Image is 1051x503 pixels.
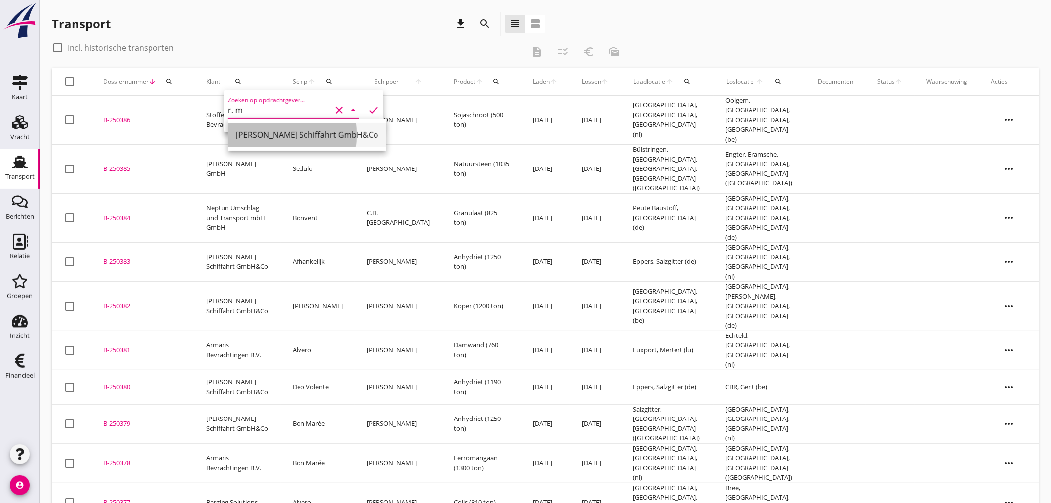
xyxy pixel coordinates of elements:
td: Engter, Bramsche, [GEOGRAPHIC_DATA], [GEOGRAPHIC_DATA] ([GEOGRAPHIC_DATA]) [714,145,806,194]
span: Laden [533,77,550,86]
td: CBR, Gent (be) [714,370,806,404]
td: [GEOGRAPHIC_DATA], [GEOGRAPHIC_DATA], [GEOGRAPHIC_DATA] (be) [621,282,713,331]
i: search [492,78,500,85]
td: Bon Marée [281,404,355,443]
td: [PERSON_NAME] [355,404,442,443]
i: download [455,18,467,30]
td: [PERSON_NAME] [355,282,442,331]
td: [DATE] [521,370,570,404]
td: Neptun Umschlag und Transport mbH GmbH [194,193,281,243]
td: [PERSON_NAME] [355,331,442,370]
td: [DATE] [521,331,570,370]
td: C.D. [GEOGRAPHIC_DATA] [355,193,442,243]
td: Eppers, Salzgitter (de) [621,243,713,282]
i: arrow_upward [308,78,316,85]
td: [DATE] [570,243,621,282]
i: account_circle [10,475,30,495]
div: Inzicht [10,333,30,339]
i: check [368,104,379,116]
i: more_horiz [995,248,1023,276]
td: [PERSON_NAME] Schiffahrt GmbH&Co [194,282,281,331]
i: clear [333,104,345,116]
td: [GEOGRAPHIC_DATA], [GEOGRAPHIC_DATA], [GEOGRAPHIC_DATA], [GEOGRAPHIC_DATA] (de) [714,193,806,243]
i: more_horiz [995,204,1023,232]
i: search [479,18,491,30]
input: Zoeken op opdrachtgever... [228,102,331,118]
td: [PERSON_NAME] Schiffahrt GmbH&Co [194,404,281,443]
i: more_horiz [995,373,1023,401]
td: [DATE] [570,404,621,443]
td: Bülstringen, [GEOGRAPHIC_DATA], [GEOGRAPHIC_DATA], [GEOGRAPHIC_DATA] ([GEOGRAPHIC_DATA]) [621,145,713,194]
i: arrow_upward [895,78,903,85]
td: Afhankelijk [281,243,355,282]
td: [DATE] [521,193,570,243]
td: [PERSON_NAME] [355,145,442,194]
i: arrow_upward [666,78,675,85]
td: Stoffers Bevrachtingen [194,96,281,145]
div: B-250382 [103,301,182,311]
td: [DATE] [521,243,570,282]
td: [PERSON_NAME] Schiffahrt GmbH&Co [194,370,281,404]
div: B-250378 [103,458,182,468]
td: [GEOGRAPHIC_DATA], [GEOGRAPHIC_DATA], [GEOGRAPHIC_DATA] (nl) [714,404,806,443]
i: search [683,78,691,85]
td: Anhydriet (1190 ton) [442,370,521,404]
div: B-250386 [103,115,182,125]
td: [PERSON_NAME] Schiffahrt GmbH&Co [194,243,281,282]
i: search [325,78,333,85]
td: [DATE] [570,193,621,243]
div: B-250381 [103,345,182,355]
td: [DATE] [521,145,570,194]
td: [GEOGRAPHIC_DATA], [GEOGRAPHIC_DATA], [GEOGRAPHIC_DATA] (nl) [621,96,713,145]
i: search [165,78,173,85]
i: arrow_upward [601,78,609,85]
label: Incl. historische transporten [68,43,174,53]
td: [DATE] [570,370,621,404]
td: Koper (1200 ton) [442,282,521,331]
td: [DATE] [570,96,621,145]
td: [PERSON_NAME] [355,443,442,483]
span: Dossiernummer [103,77,149,86]
td: [DATE] [521,96,570,145]
i: search [235,78,243,85]
td: Deo Volente [281,370,355,404]
i: more_horiz [995,106,1023,134]
td: Salzgitter, [GEOGRAPHIC_DATA], [GEOGRAPHIC_DATA] ([GEOGRAPHIC_DATA]) [621,404,713,443]
td: [PERSON_NAME] GmbH [194,145,281,194]
div: Groepen [7,293,33,299]
span: Laadlocatie [633,77,666,86]
div: Documenten [818,77,854,86]
td: [DATE] [570,443,621,483]
td: Armaris Bevrachtingen B.V. [194,331,281,370]
i: view_agenda [529,18,541,30]
td: [DATE] [521,404,570,443]
i: arrow_upward [475,78,483,85]
td: [DATE] [521,282,570,331]
div: Vracht [10,134,30,140]
span: Product [454,77,475,86]
td: Anhydriet (1250 ton) [442,243,521,282]
td: Echteld, [GEOGRAPHIC_DATA], [GEOGRAPHIC_DATA] (nl) [714,331,806,370]
td: Luxport, Mertert (lu) [621,331,713,370]
div: B-250383 [103,257,182,267]
td: [DATE] [570,282,621,331]
td: [PERSON_NAME] [281,282,355,331]
div: B-250379 [103,419,182,429]
i: more_horiz [995,336,1023,364]
i: arrow_downward [149,78,156,85]
td: Sojaschroot (500 ton) [442,96,521,145]
i: arrow_drop_down [347,104,359,116]
div: Transport [5,173,35,180]
td: [GEOGRAPHIC_DATA], [GEOGRAPHIC_DATA], [GEOGRAPHIC_DATA] ([GEOGRAPHIC_DATA]) [714,443,806,483]
div: Financieel [5,372,35,379]
td: Bon Marée [281,443,355,483]
i: more_horiz [995,449,1023,477]
span: Lossen [582,77,601,86]
td: Armaris Bevrachtingen B.V. [194,443,281,483]
i: search [775,78,783,85]
div: Waarschuwing [927,77,968,86]
div: B-250380 [103,382,182,392]
td: [GEOGRAPHIC_DATA], [PERSON_NAME], [GEOGRAPHIC_DATA], [GEOGRAPHIC_DATA] (de) [714,282,806,331]
td: Damwand (760 ton) [442,331,521,370]
td: [PERSON_NAME] [355,96,442,145]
